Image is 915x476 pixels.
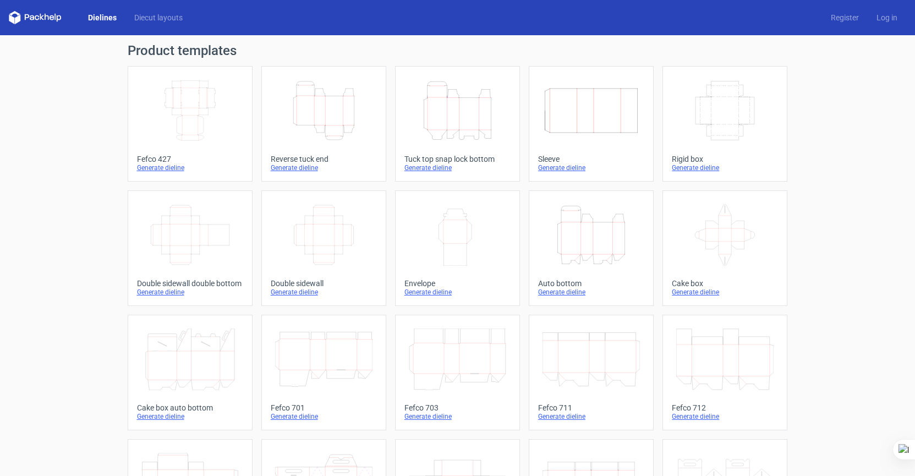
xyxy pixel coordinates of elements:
[538,403,644,412] div: Fefco 711
[662,315,787,430] a: Fefco 712Generate dieline
[137,403,243,412] div: Cake box auto bottom
[538,155,644,163] div: Sleeve
[662,190,787,306] a: Cake boxGenerate dieline
[128,44,788,57] h1: Product templates
[404,155,511,163] div: Tuck top snap lock bottom
[672,155,778,163] div: Rigid box
[125,12,191,23] a: Diecut layouts
[538,163,644,172] div: Generate dieline
[128,190,253,306] a: Double sidewall double bottomGenerate dieline
[271,412,377,421] div: Generate dieline
[672,163,778,172] div: Generate dieline
[137,155,243,163] div: Fefco 427
[271,155,377,163] div: Reverse tuck end
[538,288,644,297] div: Generate dieline
[271,279,377,288] div: Double sidewall
[404,412,511,421] div: Generate dieline
[137,163,243,172] div: Generate dieline
[395,190,520,306] a: EnvelopeGenerate dieline
[137,288,243,297] div: Generate dieline
[261,190,386,306] a: Double sidewallGenerate dieline
[662,66,787,182] a: Rigid boxGenerate dieline
[529,66,654,182] a: SleeveGenerate dieline
[395,315,520,430] a: Fefco 703Generate dieline
[404,403,511,412] div: Fefco 703
[404,279,511,288] div: Envelope
[868,12,906,23] a: Log in
[538,412,644,421] div: Generate dieline
[128,66,253,182] a: Fefco 427Generate dieline
[395,66,520,182] a: Tuck top snap lock bottomGenerate dieline
[672,279,778,288] div: Cake box
[79,12,125,23] a: Dielines
[529,190,654,306] a: Auto bottomGenerate dieline
[538,279,644,288] div: Auto bottom
[261,315,386,430] a: Fefco 701Generate dieline
[404,288,511,297] div: Generate dieline
[137,279,243,288] div: Double sidewall double bottom
[128,315,253,430] a: Cake box auto bottomGenerate dieline
[271,403,377,412] div: Fefco 701
[529,315,654,430] a: Fefco 711Generate dieline
[261,66,386,182] a: Reverse tuck endGenerate dieline
[137,412,243,421] div: Generate dieline
[672,288,778,297] div: Generate dieline
[672,412,778,421] div: Generate dieline
[672,403,778,412] div: Fefco 712
[404,163,511,172] div: Generate dieline
[271,288,377,297] div: Generate dieline
[822,12,868,23] a: Register
[271,163,377,172] div: Generate dieline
